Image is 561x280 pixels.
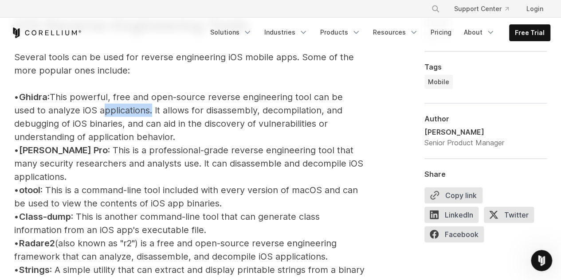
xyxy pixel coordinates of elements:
[459,24,500,40] a: About
[19,211,71,222] span: Class-dump
[424,127,504,137] div: [PERSON_NAME]
[368,24,424,40] a: Resources
[424,170,547,179] div: Share
[424,226,484,242] span: Facebook
[424,137,504,148] div: Senior Product Manager
[484,207,539,226] a: Twitter
[19,92,47,102] span: Ghidra
[47,92,50,102] span: :
[424,207,484,226] a: LinkedIn
[19,185,40,195] span: otool
[315,24,366,40] a: Products
[484,207,534,223] span: Twitter
[19,238,55,249] span: Radare2
[19,264,50,275] span: Strings
[259,24,313,40] a: Industries
[519,1,550,17] a: Login
[424,114,547,123] div: Author
[19,145,108,156] span: [PERSON_NAME] Pro
[424,62,547,71] div: Tags
[424,226,489,246] a: Facebook
[424,207,479,223] span: LinkedIn
[531,250,552,271] iframe: Intercom live chat
[428,1,443,17] button: Search
[205,24,550,41] div: Navigation Menu
[425,24,457,40] a: Pricing
[424,75,453,89] a: Mobile
[424,187,483,203] button: Copy link
[510,25,550,41] a: Free Trial
[447,1,516,17] a: Support Center
[420,1,550,17] div: Navigation Menu
[428,78,449,86] span: Mobile
[11,27,82,38] a: Corellium Home
[205,24,257,40] a: Solutions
